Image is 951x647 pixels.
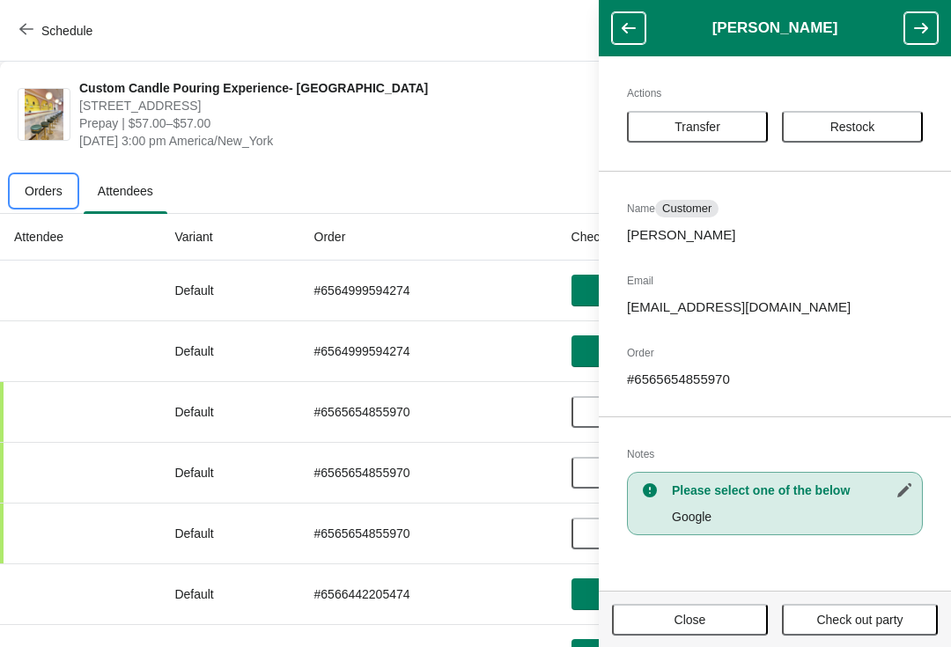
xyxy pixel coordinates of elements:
[84,175,167,207] span: Attendees
[816,613,903,627] span: Check out party
[79,79,619,97] span: Custom Candle Pouring Experience- [GEOGRAPHIC_DATA]
[571,457,688,489] button: Check out
[627,200,923,217] h2: Name
[571,275,688,306] button: Check in
[645,19,904,37] h1: [PERSON_NAME]
[160,320,299,381] td: Default
[557,214,857,261] th: Check in/out
[160,442,299,503] td: Default
[782,111,923,143] button: Restock
[627,272,923,290] h2: Email
[300,261,557,320] td: # 6564999594274
[571,396,688,428] button: Check out
[675,120,720,134] span: Transfer
[627,445,923,463] h2: Notes
[627,85,923,102] h2: Actions
[612,604,768,636] button: Close
[672,508,913,526] p: Google
[79,114,619,132] span: Prepay | $57.00–$57.00
[672,482,913,499] h3: Please select one of the below
[571,578,688,610] button: Check in
[79,132,619,150] span: [DATE] 3:00 pm America/New_York
[9,15,107,47] button: Schedule
[300,320,557,381] td: # 6564999594274
[300,563,557,624] td: # 6566442205474
[627,111,768,143] button: Transfer
[41,24,92,38] span: Schedule
[160,503,299,563] td: Default
[300,381,557,442] td: # 6565654855970
[160,563,299,624] td: Default
[662,202,711,216] span: Customer
[300,503,557,563] td: # 6565654855970
[571,518,688,549] button: Check out
[300,214,557,261] th: Order
[627,226,923,244] p: [PERSON_NAME]
[782,604,938,636] button: Check out party
[79,97,619,114] span: [STREET_ADDRESS]
[160,381,299,442] td: Default
[571,335,688,367] button: Check in
[627,371,923,388] p: # 6565654855970
[11,175,77,207] span: Orders
[25,89,63,140] img: Custom Candle Pouring Experience- Delray Beach
[627,298,923,316] p: [EMAIL_ADDRESS][DOMAIN_NAME]
[300,442,557,503] td: # 6565654855970
[160,214,299,261] th: Variant
[675,613,706,627] span: Close
[830,120,875,134] span: Restock
[627,344,923,362] h2: Order
[160,261,299,320] td: Default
